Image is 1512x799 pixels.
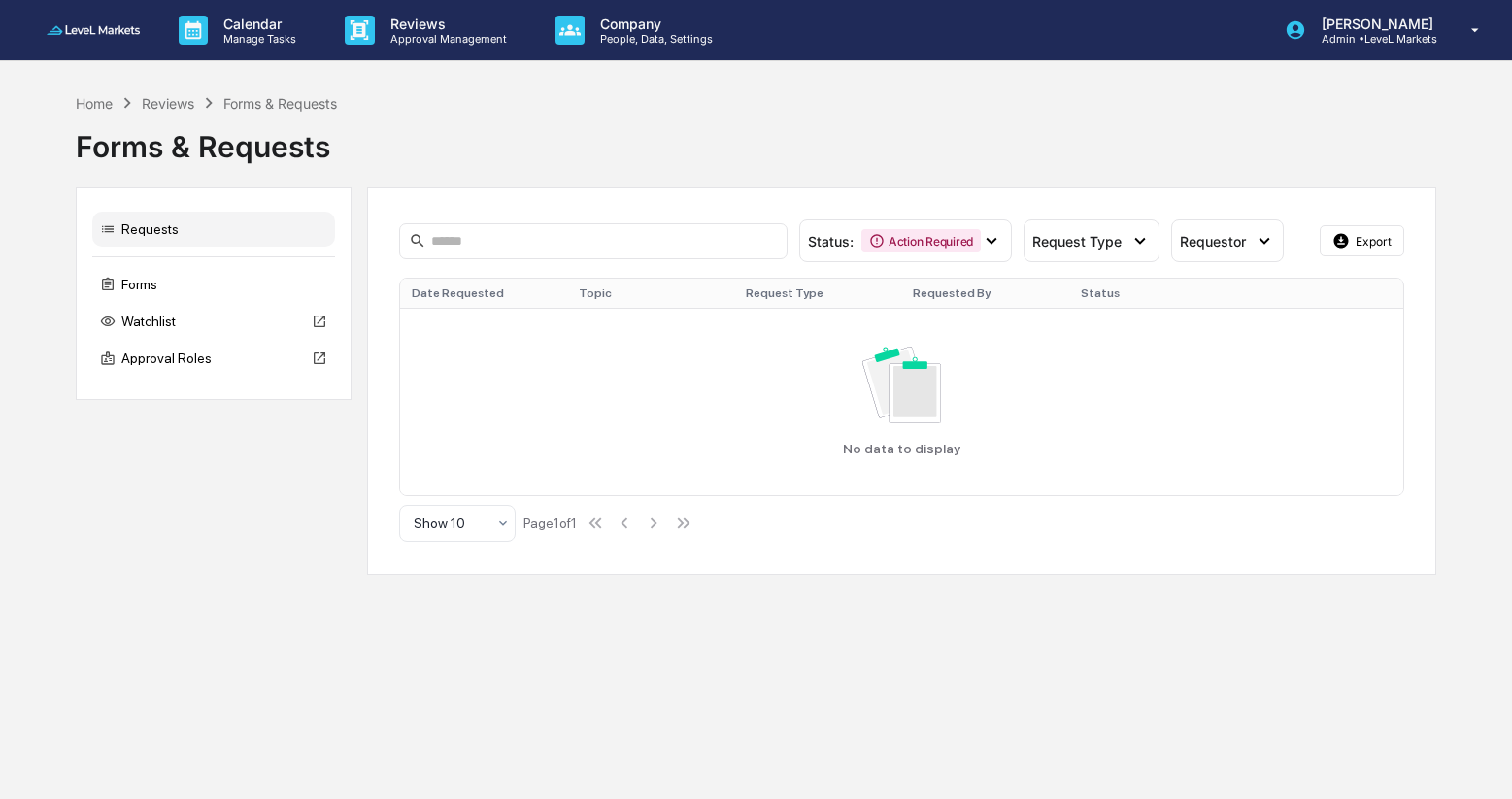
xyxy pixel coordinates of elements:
span: Request Type [1032,233,1122,250]
div: Forms [92,267,335,302]
p: Admin • LeveL Markets [1306,32,1443,46]
div: Page 1 of 1 [523,516,577,531]
img: No data available [862,347,941,423]
span: Requestor [1180,233,1246,250]
th: Request Type [734,279,901,308]
img: logo [47,25,140,34]
div: Forms & Requests [223,95,337,112]
p: No data to display [843,441,960,456]
th: Requested By [901,279,1068,308]
div: Action Required [861,229,981,252]
th: Status [1069,279,1236,308]
p: People, Data, Settings [585,32,722,46]
span: Status : [808,233,854,250]
p: Manage Tasks [208,32,306,46]
p: [PERSON_NAME] [1306,16,1443,32]
div: Approval Roles [92,341,335,376]
div: Forms & Requests [76,114,1436,164]
th: Date Requested [400,279,567,308]
p: Calendar [208,16,306,32]
th: Topic [567,279,734,308]
p: Approval Management [375,32,517,46]
div: Watchlist [92,304,335,339]
div: Home [76,95,113,112]
p: Reviews [375,16,517,32]
div: Requests [92,212,335,247]
p: Company [585,16,722,32]
div: Reviews [142,95,194,112]
button: Export [1320,225,1405,256]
